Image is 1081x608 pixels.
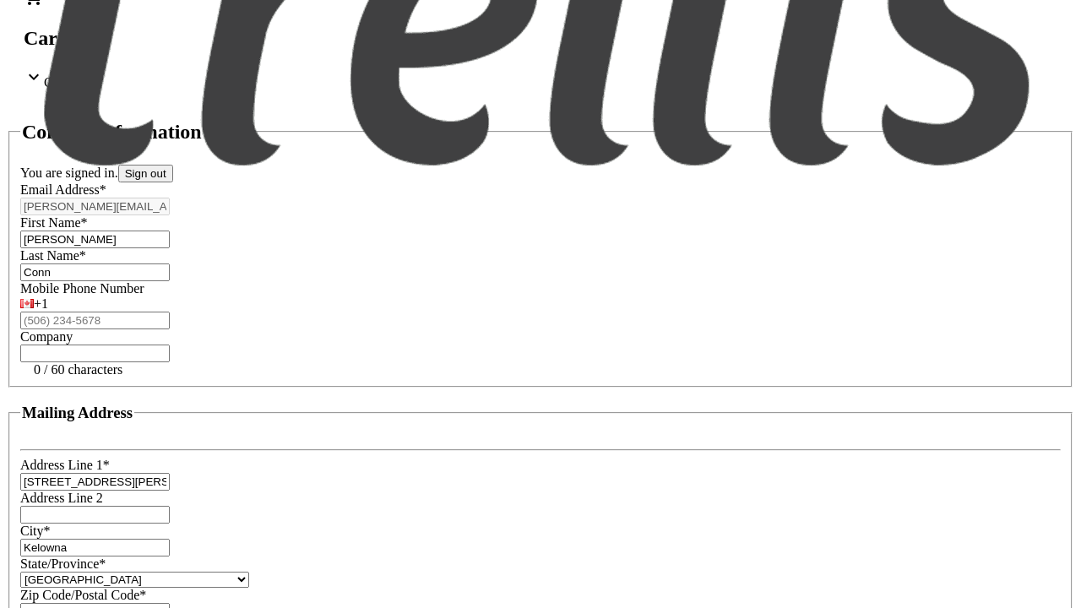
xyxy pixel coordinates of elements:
[20,281,144,296] label: Mobile Phone Number
[20,588,146,602] label: Zip Code/Postal Code*
[20,473,170,491] input: Address
[22,404,133,422] h3: Mailing Address
[20,458,110,472] label: Address Line 1*
[20,524,51,538] label: City*
[34,362,122,377] tr-character-limit: 0 / 60 characters
[20,312,170,329] input: (506) 234-5678
[20,556,106,571] label: State/Province*
[20,329,73,344] label: Company
[20,491,103,505] label: Address Line 2
[20,539,170,556] input: City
